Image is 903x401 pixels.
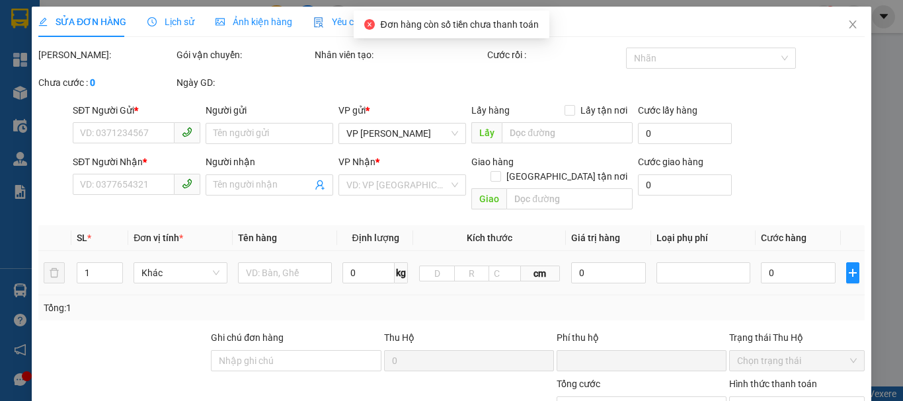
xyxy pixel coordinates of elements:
[313,17,324,28] img: icon
[506,188,632,209] input: Dọc đường
[637,123,732,144] input: Cước lấy hàng
[38,75,174,90] div: Chưa cước :
[141,263,219,283] span: Khác
[90,77,95,88] b: 0
[557,379,600,389] span: Tổng cước
[216,17,292,27] span: Ảnh kiện hàng
[177,48,312,62] div: Gói vận chuyển:
[761,233,806,243] span: Cước hàng
[454,266,490,281] input: R
[847,19,858,30] span: close
[338,103,466,118] div: VP gửi
[487,48,623,62] div: Cước rồi :
[313,17,453,27] span: Yêu cầu xuất hóa đơn điện tử
[467,233,512,243] span: Kích thước
[471,157,514,167] span: Giao hàng
[557,330,726,350] div: Phí thu hộ
[315,180,325,190] span: user-add
[500,169,632,184] span: [GEOGRAPHIC_DATA] tận nơi
[38,48,174,62] div: [PERSON_NAME]:
[834,7,871,44] button: Close
[177,75,312,90] div: Ngày GD:
[651,225,756,251] th: Loại phụ phí
[846,262,859,283] button: plus
[737,351,857,371] span: Chọn trạng thái
[419,266,455,281] input: D
[216,17,225,26] span: picture
[315,48,485,62] div: Nhân viên tạo:
[134,233,183,243] span: Đơn vị tính
[471,105,510,116] span: Lấy hàng
[570,233,619,243] span: Giá trị hàng
[182,178,192,189] span: phone
[502,122,632,143] input: Dọc đường
[147,17,194,27] span: Lịch sử
[238,262,332,283] input: VD: Bàn, Ghế
[77,233,87,243] span: SL
[206,155,333,169] div: Người nhận
[44,301,350,315] div: Tổng: 1
[338,157,375,167] span: VP Nhận
[238,233,277,243] span: Tên hàng
[847,268,859,278] span: plus
[182,127,192,137] span: phone
[520,266,559,281] span: cm
[637,174,732,196] input: Cước giao hàng
[44,262,65,283] button: delete
[73,155,200,169] div: SĐT Người Nhận
[637,157,703,167] label: Cước giao hàng
[364,19,375,30] span: close-circle
[147,17,157,26] span: clock-circle
[471,188,506,209] span: Giao
[211,332,284,343] label: Ghi chú đơn hàng
[395,262,408,283] span: kg
[211,350,381,371] input: Ghi chú đơn hàng
[637,105,697,116] label: Cước lấy hàng
[729,330,865,345] div: Trạng thái Thu Hộ
[73,103,200,118] div: SĐT Người Gửi
[729,379,817,389] label: Hình thức thanh toán
[489,266,520,281] input: C
[380,19,538,30] span: Đơn hàng còn số tiền chưa thanh toán
[206,103,333,118] div: Người gửi
[38,17,126,27] span: SỬA ĐƠN HÀNG
[383,332,414,343] span: Thu Hộ
[471,122,502,143] span: Lấy
[346,124,458,143] span: VP Linh Đàm
[38,17,48,26] span: edit
[574,103,632,118] span: Lấy tận nơi
[352,233,399,243] span: Định lượng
